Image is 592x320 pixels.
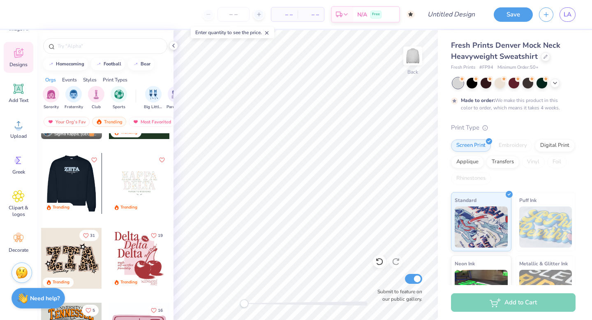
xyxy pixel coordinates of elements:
[44,104,59,110] span: Sorority
[158,234,163,238] span: 19
[9,97,28,104] span: Add Text
[407,68,418,76] div: Back
[82,305,99,316] button: Like
[65,104,83,110] span: Fraternity
[92,104,101,110] span: Club
[88,86,104,110] div: filter for Club
[276,10,293,19] span: – –
[120,204,137,211] div: Trending
[455,259,475,268] span: Neon Ink
[373,288,422,303] label: Submit to feature on our public gallery.
[79,230,99,241] button: Like
[144,104,163,110] span: Big Little Reveal
[519,259,568,268] span: Metallic & Glitter Ink
[57,42,162,50] input: Try "Alpha"
[455,206,508,248] img: Standard
[451,40,560,61] span: Fresh Prints Denver Mock Neck Heavyweight Sweatshirt
[128,58,154,70] button: bear
[114,90,124,99] img: Sports Image
[535,139,575,152] div: Digital Print
[522,156,545,168] div: Vinyl
[47,119,54,125] img: most_fav.gif
[547,156,567,168] div: Foil
[89,155,99,165] button: Like
[53,204,69,211] div: Trending
[451,123,576,132] div: Print Type
[10,133,27,139] span: Upload
[141,62,150,66] div: bear
[149,90,158,99] img: Big Little Reveal Image
[144,86,163,110] div: filter for Big Little Reveal
[96,119,102,125] img: trending.gif
[461,97,495,104] strong: Made to order:
[113,104,125,110] span: Sports
[486,156,519,168] div: Transfers
[43,86,59,110] div: filter for Sorority
[129,117,175,127] div: Most Favorited
[157,155,167,165] button: Like
[83,76,97,83] div: Styles
[451,156,484,168] div: Applique
[147,305,166,316] button: Like
[30,294,60,302] strong: Need help?
[357,10,367,19] span: N/A
[240,299,248,308] div: Accessibility label
[46,90,56,99] img: Sorority Image
[91,58,125,70] button: football
[303,10,319,19] span: – –
[12,169,25,175] span: Greek
[461,97,562,111] div: We make this product in this color to order, which means it takes 4 weeks.
[493,139,532,152] div: Embroidery
[166,104,185,110] span: Parent's Weekend
[132,119,139,125] img: most_fav.gif
[92,90,101,99] img: Club Image
[111,86,127,110] button: filter button
[65,86,83,110] button: filter button
[92,117,126,127] div: Trending
[65,86,83,110] div: filter for Fraternity
[132,62,139,67] img: trend_line.gif
[519,196,536,204] span: Puff Ink
[9,61,28,68] span: Designs
[95,62,102,67] img: trend_line.gif
[43,86,59,110] button: filter button
[62,76,77,83] div: Events
[53,279,69,285] div: Trending
[54,131,99,137] span: Sigma Kappa, [GEOGRAPHIC_DATA]
[564,10,571,19] span: LA
[120,279,137,285] div: Trending
[69,90,78,99] img: Fraternity Image
[217,7,250,22] input: – –
[166,86,185,110] button: filter button
[451,172,491,185] div: Rhinestones
[497,64,539,71] span: Minimum Order: 50 +
[88,86,104,110] button: filter button
[111,86,127,110] div: filter for Sports
[519,270,572,311] img: Metallic & Glitter Ink
[90,234,95,238] span: 31
[451,64,475,71] span: Fresh Prints
[103,76,127,83] div: Print Types
[48,62,54,67] img: trend_line.gif
[451,139,491,152] div: Screen Print
[43,58,88,70] button: homecoming
[191,27,274,38] div: Enter quantity to see the price.
[372,12,380,17] span: Free
[494,7,533,22] button: Save
[560,7,576,22] a: LA
[455,270,508,311] img: Neon Ink
[519,206,572,248] img: Puff Ink
[104,62,121,66] div: football
[5,204,32,218] span: Clipart & logos
[144,86,163,110] button: filter button
[9,247,28,253] span: Decorate
[92,308,95,313] span: 5
[171,90,181,99] img: Parent's Weekend Image
[158,308,163,313] span: 16
[56,62,84,66] div: homecoming
[147,230,166,241] button: Like
[421,6,481,23] input: Untitled Design
[455,196,476,204] span: Standard
[44,117,90,127] div: Your Org's Fav
[166,86,185,110] div: filter for Parent's Weekend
